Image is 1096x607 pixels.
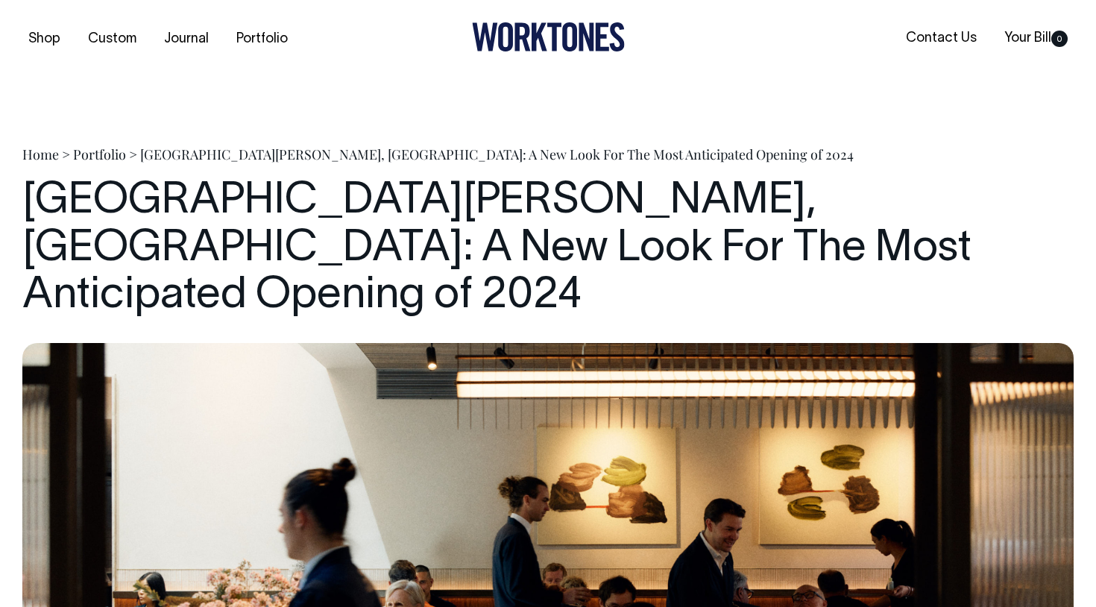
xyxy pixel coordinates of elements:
span: 0 [1051,31,1068,47]
a: Home [22,145,59,163]
a: Custom [82,27,142,51]
h1: [GEOGRAPHIC_DATA][PERSON_NAME], [GEOGRAPHIC_DATA]: A New Look For The Most Anticipated Opening of... [22,178,1074,321]
span: [GEOGRAPHIC_DATA][PERSON_NAME], [GEOGRAPHIC_DATA]: A New Look For The Most Anticipated Opening of... [140,145,854,163]
a: Your Bill0 [998,26,1074,51]
span: > [62,145,70,163]
a: Shop [22,27,66,51]
span: > [129,145,137,163]
a: Portfolio [230,27,294,51]
a: Portfolio [73,145,126,163]
a: Contact Us [900,26,983,51]
a: Journal [158,27,215,51]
